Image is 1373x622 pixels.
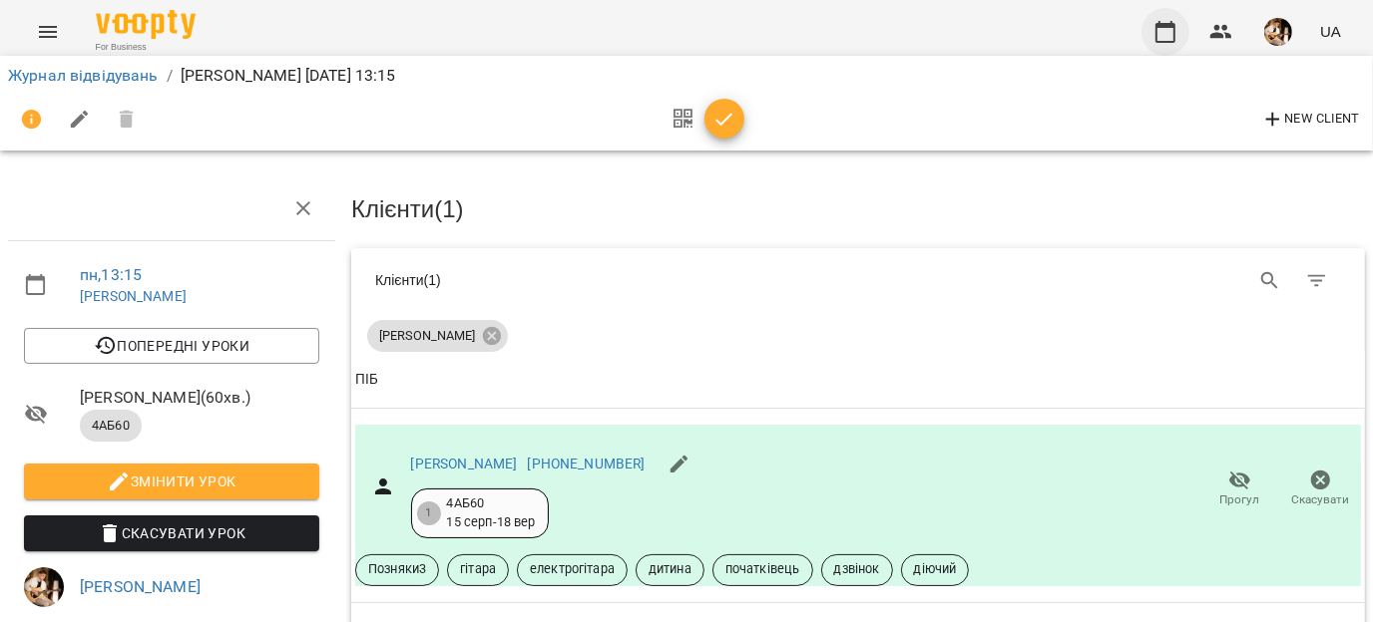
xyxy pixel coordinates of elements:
[1264,18,1292,46] img: 0162ea527a5616b79ea1cf03ccdd73a5.jpg
[80,386,319,410] span: [PERSON_NAME] ( 60 хв. )
[1312,13,1349,50] button: UA
[1292,491,1350,508] span: Скасувати
[80,288,187,304] a: [PERSON_NAME]
[8,66,159,85] a: Журнал відвідувань
[448,560,508,578] span: гітара
[80,265,142,284] a: пн , 13:15
[367,320,508,352] div: [PERSON_NAME]
[8,64,1365,88] nav: breadcrumb
[351,196,1365,222] h3: Клієнти ( 1 )
[1320,21,1341,42] span: UA
[24,515,319,551] button: Скасувати Урок
[822,560,892,578] span: дзвінок
[417,501,441,525] div: 1
[637,560,703,578] span: дитина
[1199,462,1280,517] button: Прогул
[356,560,438,578] span: Позняки3
[527,456,645,471] a: [PHONE_NUMBER]
[24,567,64,607] img: 0162ea527a5616b79ea1cf03ccdd73a5.jpg
[96,10,196,39] img: Voopty Logo
[355,368,1361,392] span: ПІБ
[1256,104,1365,136] button: New Client
[411,456,518,471] a: [PERSON_NAME]
[40,469,303,493] span: Змінити урок
[367,327,487,345] span: [PERSON_NAME]
[80,417,142,435] span: 4АБ60
[1280,462,1361,517] button: Скасувати
[355,368,378,392] div: ПІБ
[24,328,319,364] button: Попередні уроки
[1293,257,1341,305] button: Фільтр
[24,464,319,499] button: Змінити урок
[181,64,396,88] p: [PERSON_NAME] [DATE] 13:15
[40,521,303,545] span: Скасувати Урок
[80,577,201,596] a: [PERSON_NAME]
[1220,491,1260,508] span: Прогул
[1261,108,1360,132] span: New Client
[167,64,173,88] li: /
[24,8,72,56] button: Menu
[713,560,812,578] span: початківець
[902,560,969,578] span: діючий
[375,270,843,290] div: Клієнти ( 1 )
[40,334,303,358] span: Попередні уроки
[518,560,627,578] span: електрогітара
[351,248,1365,312] div: Table Toolbar
[447,494,536,531] div: 4АБ60 15 серп - 18 вер
[1246,257,1294,305] button: Search
[355,368,378,392] div: Sort
[96,41,196,54] span: For Business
